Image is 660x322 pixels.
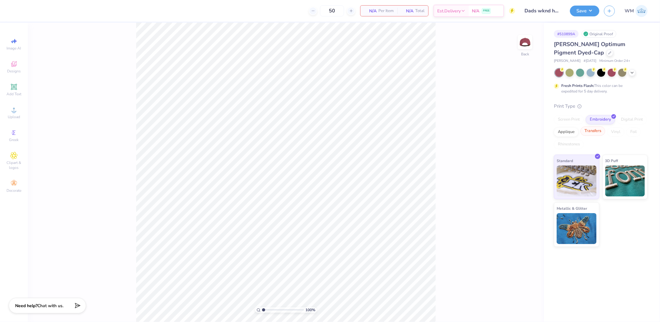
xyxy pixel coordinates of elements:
[415,8,425,14] span: Total
[554,41,625,56] span: [PERSON_NAME] Optimum Pigment Dyed-Cap
[6,92,21,97] span: Add Text
[625,7,634,15] span: WM
[520,5,565,17] input: Untitled Design
[437,8,461,14] span: Est. Delivery
[8,114,20,119] span: Upload
[7,69,21,74] span: Designs
[15,303,37,309] strong: Need help?
[557,165,597,196] img: Standard
[554,58,580,64] span: [PERSON_NAME]
[580,127,605,136] div: Transfers
[554,115,584,124] div: Screen Print
[472,8,479,14] span: N/A
[582,30,616,38] div: Original Proof
[305,307,315,313] span: 100 %
[483,9,490,13] span: FREE
[6,188,21,193] span: Decorate
[521,51,529,57] div: Back
[586,115,615,124] div: Embroidery
[554,30,579,38] div: # 510899A
[570,6,599,16] button: Save
[617,115,647,124] div: Digital Print
[3,160,25,170] span: Clipart & logos
[554,140,584,149] div: Rhinestones
[519,36,531,48] img: Back
[584,58,596,64] span: # [DATE]
[320,5,344,16] input: – –
[557,157,573,164] span: Standard
[554,127,579,137] div: Applique
[605,165,645,196] img: 3D Puff
[557,205,587,212] span: Metallic & Glitter
[561,83,594,88] strong: Fresh Prints Flash:
[37,303,63,309] span: Chat with us.
[554,103,648,110] div: Print Type
[378,8,394,14] span: Per Item
[561,83,637,94] div: This color can be expedited for 5 day delivery.
[626,127,641,137] div: Foil
[9,137,19,142] span: Greek
[636,5,648,17] img: Wilfredo Manabat
[557,213,597,244] img: Metallic & Glitter
[401,8,413,14] span: N/A
[607,127,624,137] div: Vinyl
[625,5,648,17] a: WM
[599,58,630,64] span: Minimum Order: 24 +
[605,157,618,164] span: 3D Puff
[7,46,21,51] span: Image AI
[364,8,377,14] span: N/A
